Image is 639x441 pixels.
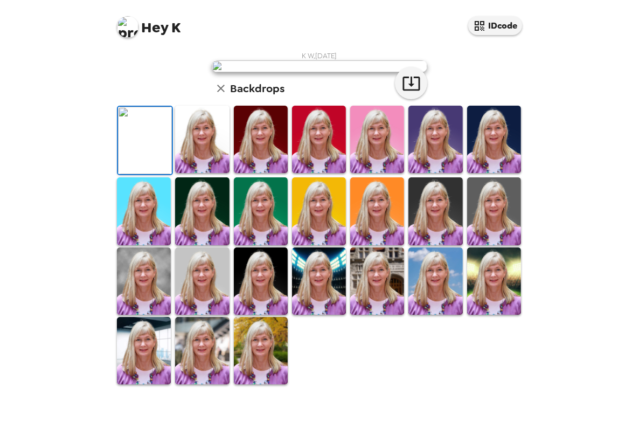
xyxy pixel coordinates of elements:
[302,51,337,60] span: K W , [DATE]
[118,107,172,174] img: Original
[230,80,284,97] h6: Backdrops
[117,16,138,38] img: profile pic
[117,11,181,35] span: K
[141,18,168,37] span: Hey
[212,60,427,72] img: user
[468,16,522,35] button: IDcode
